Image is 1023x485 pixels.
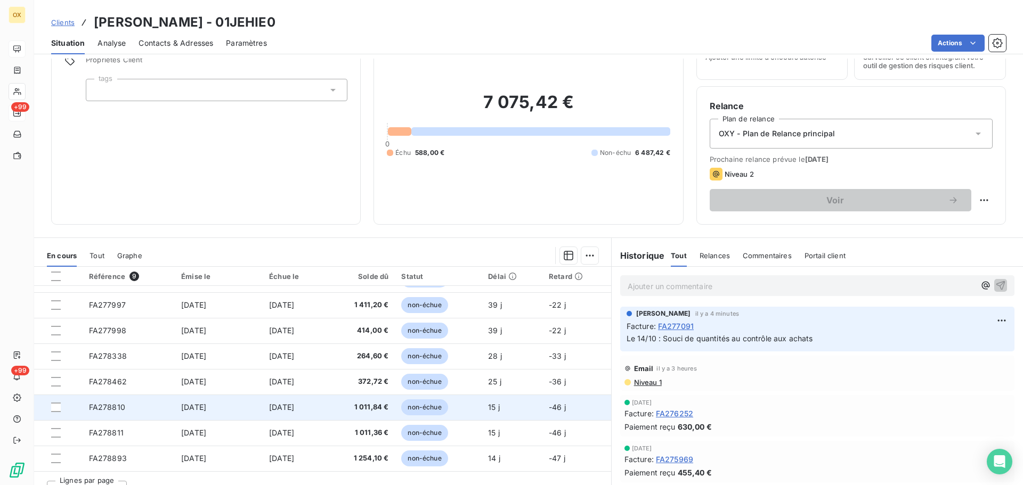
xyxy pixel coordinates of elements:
span: Surveiller ce client en intégrant votre outil de gestion des risques client. [863,53,997,70]
h6: Relance [710,100,993,112]
button: Voir [710,189,971,211]
span: [DATE] [269,351,294,360]
span: 39 j [488,326,502,335]
span: [DATE] [805,155,829,163]
span: il y a 3 heures [656,365,696,372]
div: Échue le [269,272,319,281]
div: Solde dû [331,272,388,281]
span: 588,00 € [415,148,444,158]
span: 1 254,10 € [331,453,388,464]
span: Paramètres [226,38,267,48]
span: Portail client [805,251,846,260]
span: non-échue [401,374,448,390]
span: Clients [51,18,75,27]
span: non-échue [401,450,448,466]
span: 630,00 € [678,421,712,432]
span: non-échue [401,323,448,339]
span: -22 j [549,300,566,309]
span: [DATE] [181,300,206,309]
span: Prochaine relance prévue le [710,155,993,163]
span: 28 j [488,351,502,360]
span: [DATE] [181,351,206,360]
span: 372,72 € [331,376,388,387]
span: FA276252 [656,408,693,419]
span: Échu [395,148,411,158]
span: non-échue [401,297,448,313]
span: Facture : [627,320,656,332]
span: 14 j [488,454,500,463]
span: [DATE] [181,402,206,412]
span: [DATE] [181,454,206,463]
span: 414,00 € [331,325,388,336]
span: Facture : [624,454,654,465]
span: Non-échu [600,148,631,158]
span: Tout [671,251,687,260]
div: OX [9,6,26,23]
h3: [PERSON_NAME] - 01JEHIE0 [94,13,275,32]
span: [DATE] [181,377,206,386]
button: Actions [931,35,985,52]
span: FA278893 [89,454,127,463]
span: Niveau 1 [633,378,662,387]
span: Propriétés Client [86,55,347,70]
span: non-échue [401,348,448,364]
span: FA278462 [89,377,127,386]
span: Email [634,364,654,373]
span: -33 j [549,351,566,360]
span: +99 [11,366,29,375]
span: [DATE] [181,428,206,437]
span: -36 j [549,377,566,386]
span: 15 j [488,402,500,412]
div: Délai [488,272,536,281]
div: Retard [549,272,605,281]
span: [DATE] [181,326,206,335]
span: Commentaires [743,251,792,260]
span: Niveau 2 [725,170,754,178]
span: 25 j [488,377,501,386]
span: [DATE] [269,402,294,412]
span: 9 [129,272,139,281]
span: [DATE] [269,377,294,386]
span: non-échue [401,399,448,415]
img: Logo LeanPay [9,462,26,479]
span: FA278811 [89,428,124,437]
span: -47 j [549,454,565,463]
span: [DATE] [632,445,652,451]
div: Statut [401,272,475,281]
span: [DATE] [269,454,294,463]
span: Facture : [624,408,654,419]
span: Le 14/10 : Souci de quantités au contrôle aux achats [627,334,813,343]
span: FA277997 [89,300,126,309]
span: [DATE] [269,326,294,335]
span: 1 011,36 € [331,428,388,438]
span: 1 411,20 € [331,300,388,310]
input: Ajouter une valeur [95,85,103,95]
span: -22 j [549,326,566,335]
span: +99 [11,102,29,112]
span: 264,60 € [331,351,388,361]
span: OXY - Plan de Relance principal [719,128,835,139]
span: Contacts & Adresses [139,38,213,48]
div: Référence [89,272,168,281]
span: 6 487,42 € [635,148,670,158]
span: 455,40 € [678,467,712,478]
span: Tout [90,251,104,260]
span: Paiement reçu [624,421,676,432]
span: FA278338 [89,351,127,360]
span: En cours [47,251,77,260]
span: [DATE] [269,300,294,309]
span: [PERSON_NAME] [636,309,691,318]
span: [DATE] [269,428,294,437]
span: Paiement reçu [624,467,676,478]
span: [DATE] [632,399,652,406]
div: Émise le [181,272,256,281]
h2: 7 075,42 € [387,92,670,124]
a: Clients [51,17,75,28]
span: Graphe [117,251,142,260]
span: Voir [722,196,948,204]
span: -46 j [549,402,566,412]
span: non-échue [401,425,448,441]
span: FA275969 [656,454,693,465]
span: 1 011,84 € [331,402,388,413]
div: Open Intercom Messenger [987,449,1012,474]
